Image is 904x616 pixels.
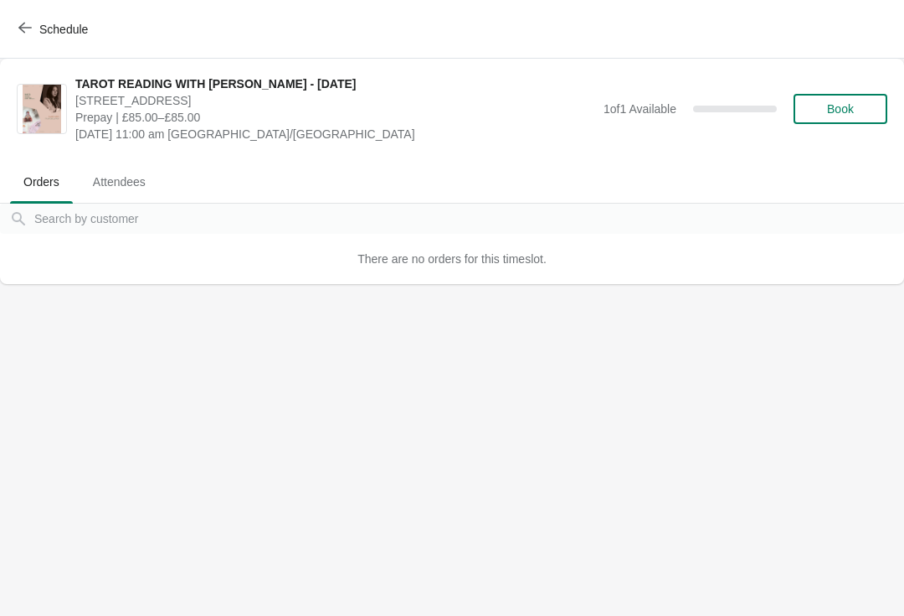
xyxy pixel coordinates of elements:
span: Orders [10,167,73,197]
span: [DATE] 11:00 am [GEOGRAPHIC_DATA]/[GEOGRAPHIC_DATA] [75,126,595,142]
span: There are no orders for this timeslot. [357,252,547,266]
img: TAROT READING WITH FRANCESCA - 23RD AUGUST [23,85,61,133]
button: Book [794,94,887,124]
button: Schedule [8,14,101,44]
span: Prepay | £85.00–£85.00 [75,109,595,126]
span: TAROT READING WITH [PERSON_NAME] - [DATE] [75,75,595,92]
span: Book [827,102,854,116]
span: Attendees [80,167,159,197]
span: [STREET_ADDRESS] [75,92,595,109]
span: Schedule [39,23,88,36]
span: 1 of 1 Available [604,102,676,116]
input: Search by customer [33,204,904,234]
